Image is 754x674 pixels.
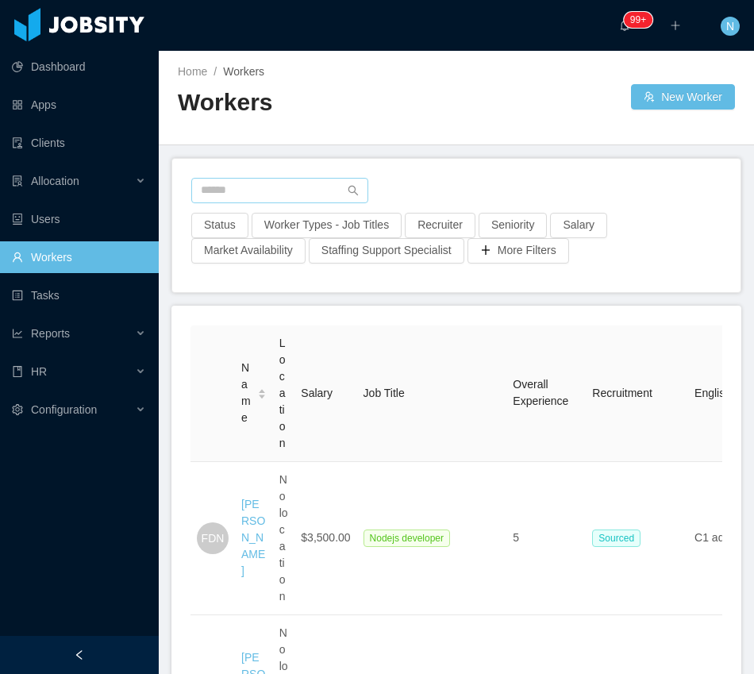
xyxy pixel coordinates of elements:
[12,279,146,311] a: icon: profileTasks
[631,84,735,110] button: icon: usergroup-addNew Worker
[726,17,734,36] span: N
[479,213,547,238] button: Seniority
[301,387,333,399] span: Salary
[279,337,286,449] span: Location
[405,213,475,238] button: Recruiter
[506,462,586,615] td: 5
[467,238,569,264] button: icon: plusMore Filters
[31,403,97,416] span: Configuration
[257,393,266,398] i: icon: caret-down
[31,175,79,187] span: Allocation
[241,498,265,577] a: [PERSON_NAME]
[619,20,630,31] i: icon: bell
[12,89,146,121] a: icon: appstoreApps
[12,404,23,415] i: icon: setting
[241,360,251,426] span: Name
[309,238,464,264] button: Staffing Support Specialist
[670,20,681,31] i: icon: plus
[12,175,23,187] i: icon: solution
[202,522,225,554] span: FDN
[257,387,267,398] div: Sort
[12,366,23,377] i: icon: book
[257,387,266,391] i: icon: caret-up
[12,241,146,273] a: icon: userWorkers
[550,213,607,238] button: Salary
[624,12,652,28] sup: 1673
[31,365,47,378] span: HR
[12,51,146,83] a: icon: pie-chartDashboard
[348,185,359,196] i: icon: search
[191,213,248,238] button: Status
[513,378,568,407] span: Overall Experience
[12,203,146,235] a: icon: robotUsers
[12,127,146,159] a: icon: auditClients
[214,65,217,78] span: /
[252,213,402,238] button: Worker Types - Job Titles
[592,530,641,547] span: Sourced
[178,65,207,78] a: Home
[31,327,70,340] span: Reports
[364,387,405,399] span: Job Title
[273,462,295,615] td: No location
[364,530,450,547] span: Nodejs developer
[223,65,264,78] span: Workers
[12,328,23,339] i: icon: line-chart
[592,387,652,399] span: Recruitment
[178,87,456,119] h2: Workers
[191,238,306,264] button: Market Availability
[592,531,647,544] a: Sourced
[301,531,350,544] span: $3,500.00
